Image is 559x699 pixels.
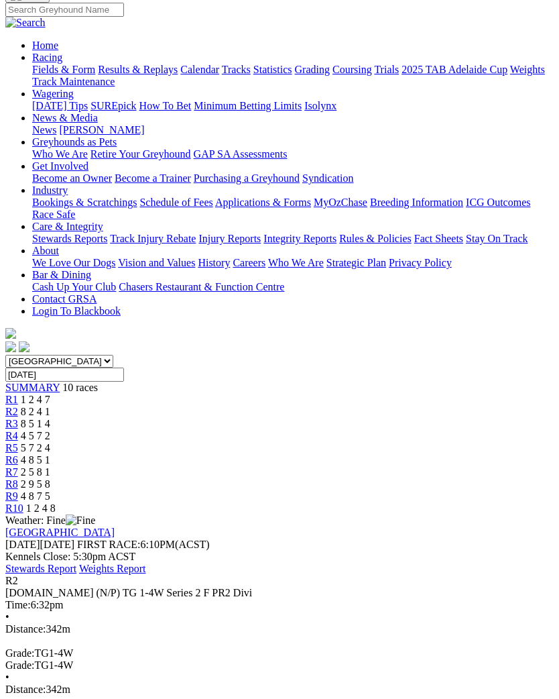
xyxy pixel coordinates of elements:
[198,233,261,244] a: Injury Reports
[118,257,195,268] a: Vision and Values
[5,490,18,502] a: R9
[32,100,88,111] a: [DATE] Tips
[32,100,554,112] div: Wagering
[233,257,265,268] a: Careers
[5,659,35,671] span: Grade:
[32,124,554,136] div: News & Media
[5,684,46,695] span: Distance:
[32,148,88,160] a: Who We Are
[5,478,18,490] a: R8
[5,502,23,514] a: R10
[77,539,140,550] span: FIRST RACE:
[389,257,452,268] a: Privacy Policy
[5,382,60,393] span: SUMMARY
[5,466,18,478] a: R7
[32,184,68,196] a: Industry
[198,257,230,268] a: History
[194,172,300,184] a: Purchasing a Greyhound
[79,563,146,574] a: Weights Report
[32,281,116,292] a: Cash Up Your Club
[5,341,16,352] img: facebook.svg
[5,575,18,586] span: R2
[5,539,74,550] span: [DATE]
[339,233,412,244] a: Rules & Policies
[21,406,50,417] span: 8 2 4 1
[26,502,56,514] span: 1 2 4 8
[21,466,50,478] span: 2 5 8 1
[139,100,192,111] a: How To Bet
[139,197,212,208] a: Schedule of Fees
[5,328,16,339] img: logo-grsa-white.png
[194,148,288,160] a: GAP SA Assessments
[21,394,50,405] span: 1 2 4 7
[5,671,9,683] span: •
[5,659,554,671] div: TG1-4W
[32,172,554,184] div: Get Involved
[5,599,31,610] span: Time:
[5,454,18,466] a: R6
[302,172,353,184] a: Syndication
[5,418,18,429] span: R3
[194,100,302,111] a: Minimum Betting Limits
[215,197,311,208] a: Applications & Forms
[5,406,18,417] a: R2
[332,64,372,75] a: Coursing
[32,305,121,317] a: Login To Blackbook
[32,197,554,221] div: Industry
[32,52,62,63] a: Racing
[21,454,50,466] span: 4 8 5 1
[90,148,191,160] a: Retire Your Greyhound
[304,100,336,111] a: Isolynx
[268,257,324,268] a: Who We Are
[98,64,178,75] a: Results & Replays
[110,233,196,244] a: Track Injury Rebate
[32,124,56,136] a: News
[21,490,50,502] span: 4 8 7 5
[5,17,46,29] img: Search
[21,430,50,441] span: 4 5 7 2
[66,515,95,527] img: Fine
[263,233,336,244] a: Integrity Reports
[32,293,97,305] a: Contact GRSA
[5,611,9,623] span: •
[32,112,98,123] a: News & Media
[466,233,527,244] a: Stay On Track
[5,527,115,538] a: [GEOGRAPHIC_DATA]
[180,64,219,75] a: Calendar
[32,257,115,268] a: We Love Our Dogs
[5,394,18,405] span: R1
[115,172,191,184] a: Become a Trainer
[5,539,40,550] span: [DATE]
[21,442,50,453] span: 5 7 2 4
[5,442,18,453] a: R5
[5,368,124,382] input: Select date
[32,136,117,148] a: Greyhounds as Pets
[32,209,75,220] a: Race Safe
[401,64,507,75] a: 2025 TAB Adelaide Cup
[5,684,554,696] div: 342m
[5,647,554,659] div: TG1-4W
[5,647,35,659] span: Grade:
[62,382,98,393] span: 10 races
[5,623,554,635] div: 342m
[32,233,554,245] div: Care & Integrity
[19,341,29,352] img: twitter.svg
[5,430,18,441] a: R4
[314,197,367,208] a: MyOzChase
[510,64,545,75] a: Weights
[59,124,144,136] a: [PERSON_NAME]
[414,233,463,244] a: Fact Sheets
[21,418,50,429] span: 8 5 1 4
[5,551,554,563] div: Kennels Close: 5:30pm ACST
[222,64,251,75] a: Tracks
[119,281,284,292] a: Chasers Restaurant & Function Centre
[32,197,137,208] a: Bookings & Scratchings
[5,515,95,526] span: Weather: Fine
